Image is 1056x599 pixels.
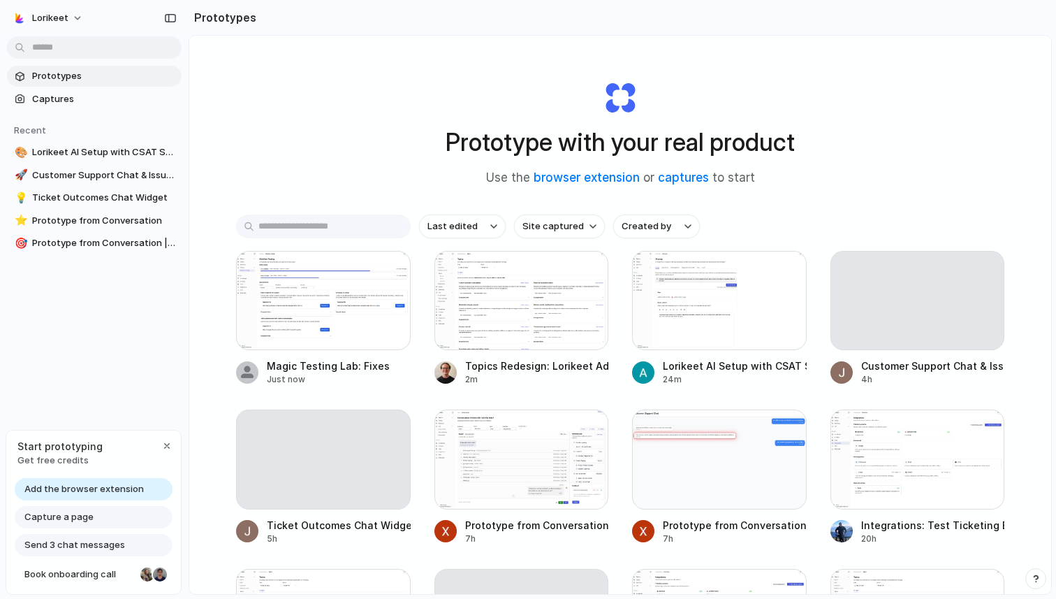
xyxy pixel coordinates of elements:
div: 2m [465,373,609,386]
button: 💡 [13,191,27,205]
span: Last edited [427,219,478,233]
a: Ticket Outcomes Chat Widget5h [236,410,411,544]
a: 🚀Customer Support Chat & Issue Logging Tool [7,165,182,186]
div: Prototype from Conversation [465,518,609,533]
div: Christian Iacullo [152,566,168,583]
span: Customer Support Chat & Issue Logging Tool [32,168,176,182]
div: Just now [267,373,390,386]
div: Magic Testing Lab: Fixes [267,359,390,373]
a: captures [658,171,709,185]
div: Ticket Outcomes Chat Widget [267,518,411,533]
div: 5h [267,533,411,545]
span: Prototype from Conversation | Lorikeet [32,236,176,250]
a: browser extension [534,171,640,185]
a: Lorikeet AI Setup with CSAT SectionLorikeet AI Setup with CSAT Section24m [632,251,807,386]
h2: Prototypes [189,9,256,26]
button: Site captured [514,215,605,238]
span: Site captured [522,219,584,233]
h1: Prototype with your real product [446,124,795,161]
button: Lorikeet [7,7,90,29]
span: Ticket Outcomes Chat Widget [32,191,176,205]
a: Book onboarding call [15,563,173,586]
span: Lorikeet [32,11,68,25]
div: 🎨 [15,145,24,161]
div: 💡 [15,190,24,206]
a: Customer Support Chat & Issue Logging Tool4h [830,251,1005,386]
button: Last edited [419,215,506,238]
span: Get free credits [17,454,103,468]
button: 🚀 [13,168,27,182]
span: Recent [14,124,46,136]
span: Created by [622,219,671,233]
span: Add the browser extension [24,482,144,496]
button: 🎨 [13,145,27,159]
span: Capture a page [24,510,94,524]
span: Lorikeet AI Setup with CSAT Section [32,145,176,159]
span: Start prototyping [17,439,103,454]
div: ⭐ [15,212,24,229]
div: 7h [465,533,609,545]
a: Prototype from ConversationPrototype from Conversation7h [434,410,609,544]
div: 24m [663,373,807,386]
a: Integrations: Test Ticketing Button - FailingIntegrations: Test Ticketing Button - Failing20h [830,410,1005,544]
div: Prototype from Conversation | Lorikeet [663,518,807,533]
div: Topics Redesign: Lorikeet Adjustment [465,359,609,373]
button: Created by [613,215,700,238]
span: Send 3 chat messages [24,538,125,552]
span: Use the or to start [486,169,755,187]
a: 💡Ticket Outcomes Chat Widget [7,187,182,208]
div: Nicole Kubica [139,566,156,583]
div: 20h [861,533,1005,545]
div: Integrations: Test Ticketing Button - Failing [861,518,1005,533]
button: ⭐ [13,214,27,228]
a: Prototype from Conversation | LorikeetPrototype from Conversation | Lorikeet7h [632,410,807,544]
a: Captures [7,89,182,110]
div: 🎯 [15,236,24,252]
a: Prototypes [7,66,182,87]
div: Customer Support Chat & Issue Logging Tool [861,359,1005,373]
button: 🎯 [13,236,27,250]
div: 🚀 [15,167,24,183]
a: Magic Testing Lab: FixesMagic Testing Lab: FixesJust now [236,251,411,386]
div: 7h [663,533,807,545]
span: Book onboarding call [24,568,135,582]
div: Lorikeet AI Setup with CSAT Section [663,359,807,373]
span: Captures [32,92,176,106]
a: Topics Redesign: Lorikeet AdjustmentTopics Redesign: Lorikeet Adjustment2m [434,251,609,386]
a: 🎯Prototype from Conversation | Lorikeet [7,233,182,254]
a: Add the browser extension [15,478,173,500]
a: ⭐Prototype from Conversation [7,210,182,231]
span: Prototypes [32,69,176,83]
div: 4h [861,373,1005,386]
span: Prototype from Conversation [32,214,176,228]
a: 🎨Lorikeet AI Setup with CSAT Section [7,142,182,163]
